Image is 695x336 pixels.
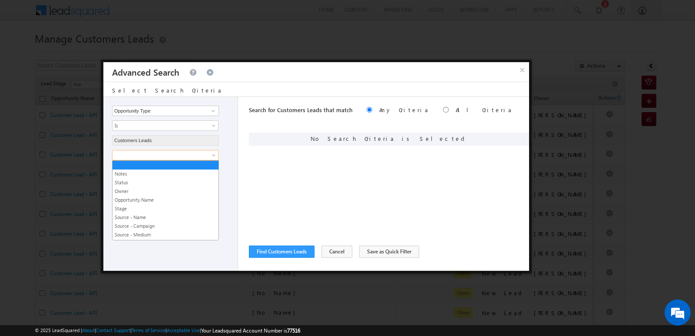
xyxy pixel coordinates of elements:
a: Terms of Service [132,327,165,333]
button: Cancel [321,246,352,258]
div: No Search Criteria is Selected [249,133,529,146]
a: Is [112,120,218,131]
textarea: Type your message and hit 'Enter' [11,80,159,260]
span: Search for Customers Leads that match [249,106,353,113]
a: Source - Medium [113,231,218,239]
span: Your Leadsquared Account Number is [201,327,300,334]
span: Is [113,122,207,130]
a: Status [113,179,218,186]
em: Start Chat [118,268,158,279]
a: Source - Campaign [113,222,218,230]
a: Contact Support [96,327,130,333]
a: Source - Name [113,213,218,221]
a: Acceptable Use [167,327,200,333]
button: Save as Quick Filter [359,246,419,258]
a: Opportunity Name [113,196,218,204]
img: d_60004797649_company_0_60004797649 [15,46,36,57]
div: Minimize live chat window [142,4,163,25]
div: Chat with us now [45,46,146,57]
label: Any Criteria [379,106,429,113]
button: × [515,62,529,77]
h3: Advanced Search [112,62,179,82]
input: Type to Search [112,106,219,116]
button: Find Customers Leads [249,246,314,258]
a: Notes [113,170,218,178]
a: About [82,327,95,333]
label: All Criteria [456,106,513,113]
span: Select Search Criteria [112,86,222,94]
span: 77516 [287,327,300,334]
a: Source - Term [113,240,218,247]
input: Type to Search [112,135,219,146]
a: Show All Items [207,106,218,115]
a: Stage [113,205,218,213]
a: Owner [113,187,218,195]
span: © 2025 LeadSquared | | | | | [35,326,300,335]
